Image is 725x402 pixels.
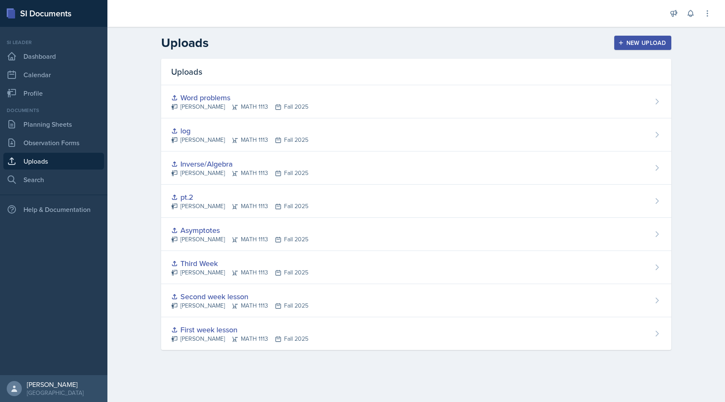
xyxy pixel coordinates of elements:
div: [PERSON_NAME] MATH 1113 Fall 2025 [171,136,308,144]
a: Search [3,171,104,188]
div: Si leader [3,39,104,46]
div: Asymptotes [171,224,308,236]
a: Planning Sheets [3,116,104,133]
div: [PERSON_NAME] MATH 1113 Fall 2025 [171,169,308,178]
a: Inverse/Algebra [PERSON_NAME]MATH 1113Fall 2025 [161,151,671,185]
a: Calendar [3,66,104,83]
div: [PERSON_NAME] MATH 1113 Fall 2025 [171,235,308,244]
a: Second week lesson [PERSON_NAME]MATH 1113Fall 2025 [161,284,671,317]
a: Uploads [3,153,104,170]
div: Documents [3,107,104,114]
a: Third Week [PERSON_NAME]MATH 1113Fall 2025 [161,251,671,284]
div: [PERSON_NAME] MATH 1113 Fall 2025 [171,202,308,211]
div: [GEOGRAPHIC_DATA] [27,389,83,397]
div: [PERSON_NAME] MATH 1113 Fall 2025 [171,301,308,310]
div: [PERSON_NAME] MATH 1113 Fall 2025 [171,334,308,343]
div: log [171,125,308,136]
a: pt.2 [PERSON_NAME]MATH 1113Fall 2025 [161,185,671,218]
div: [PERSON_NAME] MATH 1113 Fall 2025 [171,102,308,111]
a: Dashboard [3,48,104,65]
div: Third Week [171,258,308,269]
div: pt.2 [171,191,308,203]
div: [PERSON_NAME] [27,380,83,389]
h2: Uploads [161,35,209,50]
a: Profile [3,85,104,102]
div: Help & Documentation [3,201,104,218]
div: Word problems [171,92,308,103]
a: Word problems [PERSON_NAME]MATH 1113Fall 2025 [161,85,671,118]
a: Asymptotes [PERSON_NAME]MATH 1113Fall 2025 [161,218,671,251]
div: First week lesson [171,324,308,335]
div: Uploads [161,59,671,85]
div: New Upload [620,39,666,46]
div: Inverse/Algebra [171,158,308,170]
button: New Upload [614,36,672,50]
a: log [PERSON_NAME]MATH 1113Fall 2025 [161,118,671,151]
div: [PERSON_NAME] MATH 1113 Fall 2025 [171,268,308,277]
a: First week lesson [PERSON_NAME]MATH 1113Fall 2025 [161,317,671,350]
a: Observation Forms [3,134,104,151]
div: Second week lesson [171,291,308,302]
